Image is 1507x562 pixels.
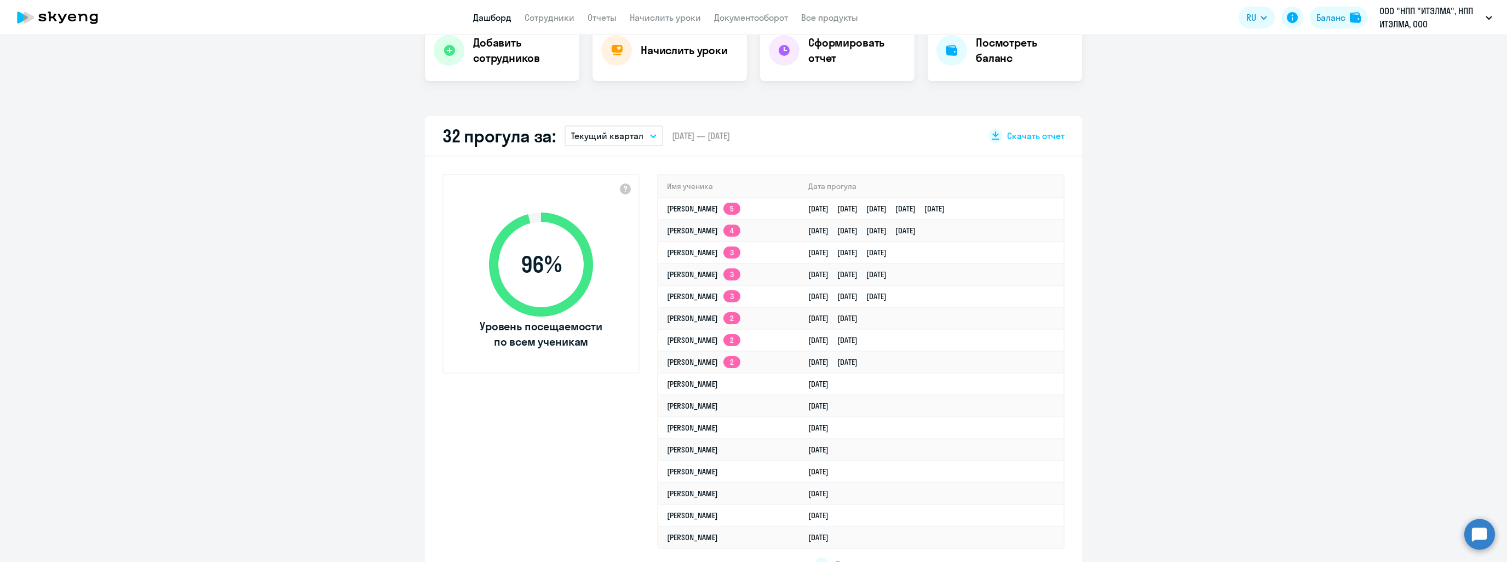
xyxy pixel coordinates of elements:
a: [PERSON_NAME]3 [667,269,740,279]
p: ООО "НПП "ИТЭЛМА", НПП ИТЭЛМА, ООО [1379,4,1481,31]
a: [PERSON_NAME]5 [667,204,740,214]
a: [PERSON_NAME] [667,532,718,542]
a: [PERSON_NAME]2 [667,335,740,345]
a: [DATE][DATE] [808,313,866,323]
a: Отчеты [588,12,617,23]
h4: Начислить уроки [641,43,728,58]
div: Баланс [1316,11,1345,24]
a: [DATE] [808,532,837,542]
a: [PERSON_NAME] [667,511,718,520]
a: [DATE][DATE][DATE] [808,269,895,279]
app-skyeng-badge: 3 [723,268,740,280]
a: [DATE] [808,423,837,433]
button: Балансbalance [1310,7,1367,28]
h4: Посмотреть баланс [976,35,1073,66]
a: [DATE] [808,401,837,411]
span: RU [1246,11,1256,24]
a: Сотрудники [525,12,574,23]
a: [DATE] [808,511,837,520]
a: [DATE][DATE][DATE][DATE][DATE] [808,204,953,214]
button: Текущий квартал [565,125,663,146]
a: [PERSON_NAME] [667,445,718,455]
a: [DATE][DATE] [808,335,866,345]
a: [DATE] [808,379,837,389]
a: [PERSON_NAME]2 [667,357,740,367]
h2: 32 прогула за: [442,125,556,147]
a: Дашборд [473,12,511,23]
a: [DATE] [808,467,837,477]
a: [PERSON_NAME] [667,379,718,389]
button: RU [1239,7,1275,28]
p: Текущий квартал [571,129,643,142]
img: balance [1350,12,1361,23]
span: 96 % [478,251,604,278]
h4: Добавить сотрудников [473,35,571,66]
th: Имя ученика [658,175,799,198]
a: [PERSON_NAME]3 [667,248,740,257]
a: [DATE][DATE][DATE] [808,248,895,257]
h4: Сформировать отчет [808,35,906,66]
app-skyeng-badge: 4 [723,225,740,237]
app-skyeng-badge: 3 [723,290,740,302]
a: [PERSON_NAME]2 [667,313,740,323]
a: [DATE] [808,445,837,455]
a: [PERSON_NAME] [667,489,718,498]
a: [PERSON_NAME] [667,401,718,411]
span: Скачать отчет [1007,130,1065,142]
app-skyeng-badge: 2 [723,312,740,324]
a: Начислить уроки [630,12,701,23]
span: [DATE] — [DATE] [672,130,730,142]
a: [DATE][DATE] [808,357,866,367]
app-skyeng-badge: 3 [723,246,740,259]
a: [PERSON_NAME] [667,423,718,433]
app-skyeng-badge: 2 [723,334,740,346]
app-skyeng-badge: 2 [723,356,740,368]
a: [DATE][DATE][DATE][DATE] [808,226,924,236]
span: Уровень посещаемости по всем ученикам [478,319,604,349]
a: [PERSON_NAME] [667,467,718,477]
a: Все продукты [801,12,858,23]
th: Дата прогула [799,175,1063,198]
a: [DATE] [808,489,837,498]
a: [PERSON_NAME]3 [667,291,740,301]
a: Документооборот [714,12,788,23]
a: [DATE][DATE][DATE] [808,291,895,301]
a: [PERSON_NAME]4 [667,226,740,236]
button: ООО "НПП "ИТЭЛМА", НПП ИТЭЛМА, ООО [1374,4,1498,31]
app-skyeng-badge: 5 [723,203,740,215]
